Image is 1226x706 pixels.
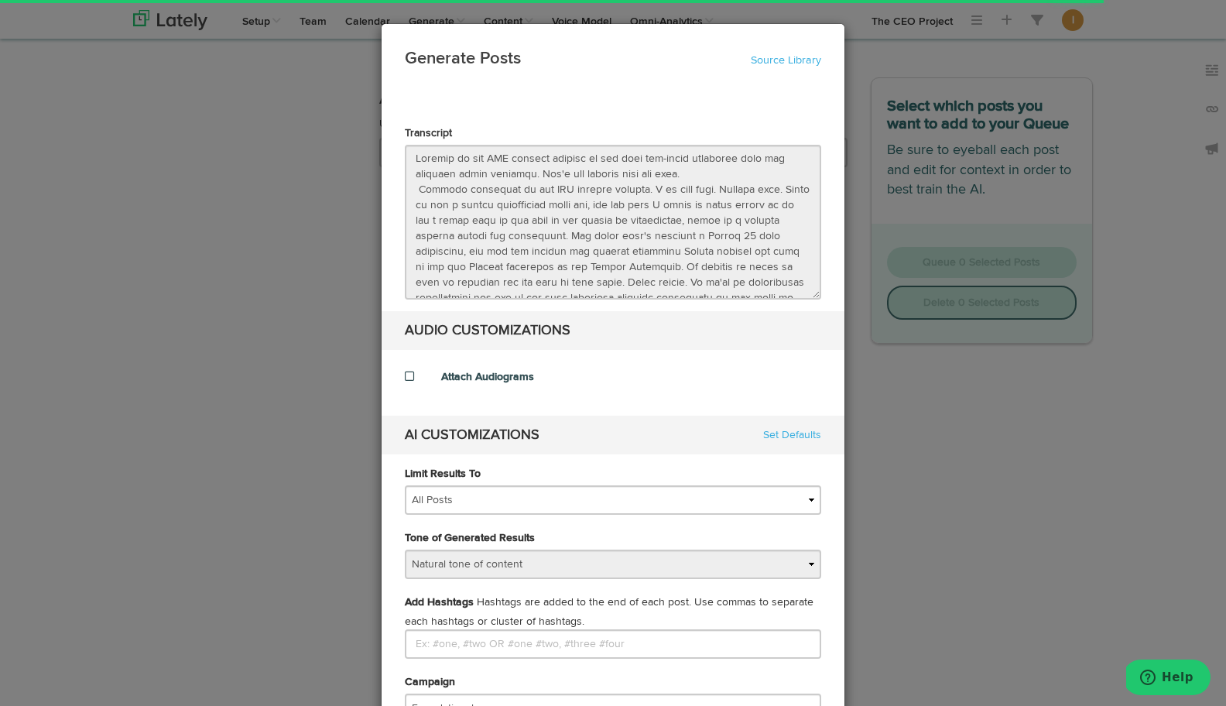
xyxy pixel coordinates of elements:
label: Transcript [405,125,452,141]
iframe: Opens a widget where you can find more information [1126,660,1211,698]
h4: AUDIO CUSTOMIZATIONS [405,323,570,338]
h4: AI CUSTOMIZATIONS [405,427,539,443]
label: Limit Results To [405,466,481,482]
span: Hashtags are added to the end of each post. Use commas to separate each hashtags or cluster of ha... [405,597,813,627]
a: Set Defaults [763,427,821,443]
label: Attach Audiograms [441,369,534,385]
strong: Generate Posts [405,50,521,67]
input: Ex: #one, #two OR #one #two, #three #four [405,629,821,659]
a: Source Library [751,55,821,66]
label: Tone of Generated Results [405,530,535,546]
label: Add Hashtags [405,595,474,610]
label: Campaign [405,674,455,690]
